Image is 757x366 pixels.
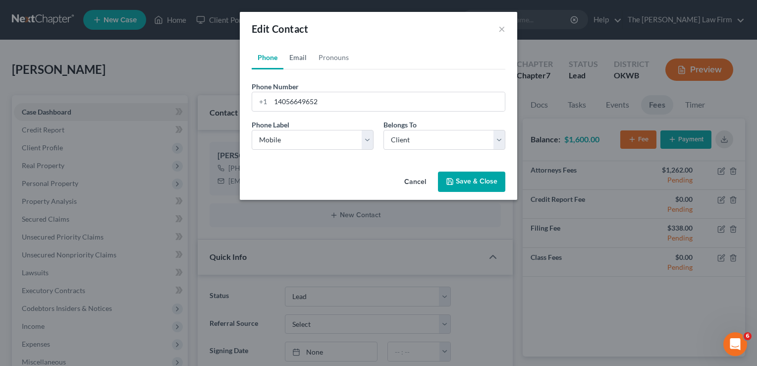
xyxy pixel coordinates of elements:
span: Edit Contact [252,23,309,35]
span: Phone Label [252,121,289,129]
a: Email [283,46,313,69]
button: Cancel [396,173,434,192]
iframe: Intercom live chat [723,332,747,356]
button: Save & Close [438,172,505,192]
button: × [498,23,505,35]
span: Belongs To [383,121,417,129]
span: Phone Number [252,82,299,91]
span: 6 [744,332,752,340]
a: Pronouns [313,46,355,69]
a: Phone [252,46,283,69]
input: ###-###-#### [270,92,505,111]
div: +1 [252,92,270,111]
